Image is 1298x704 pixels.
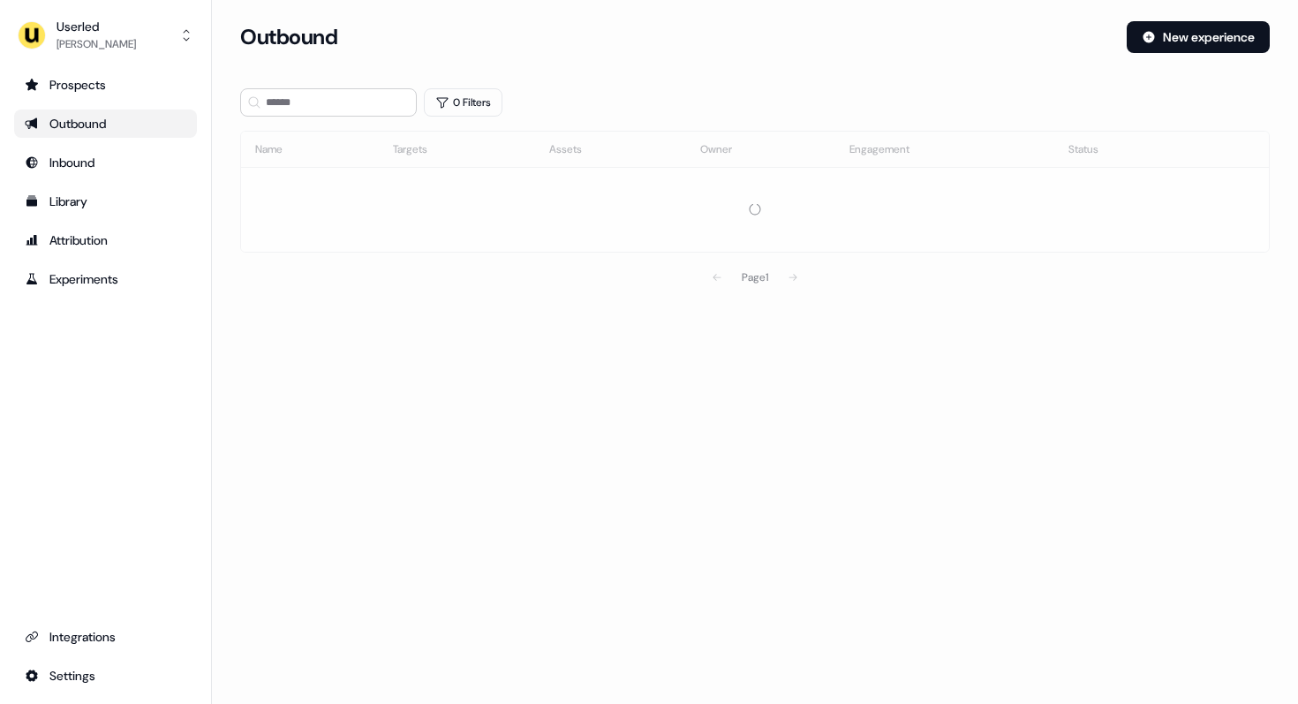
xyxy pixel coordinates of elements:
[25,154,186,171] div: Inbound
[424,88,502,117] button: 0 Filters
[25,193,186,210] div: Library
[25,628,186,646] div: Integrations
[57,35,136,53] div: [PERSON_NAME]
[14,110,197,138] a: Go to outbound experience
[25,76,186,94] div: Prospects
[1127,21,1270,53] button: New experience
[14,623,197,651] a: Go to integrations
[14,14,197,57] button: Userled[PERSON_NAME]
[14,187,197,216] a: Go to templates
[240,24,337,50] h3: Outbound
[57,18,136,35] div: Userled
[25,667,186,685] div: Settings
[25,231,186,249] div: Attribution
[14,265,197,293] a: Go to experiments
[25,115,186,132] div: Outbound
[14,662,197,690] a: Go to integrations
[14,148,197,177] a: Go to Inbound
[14,226,197,254] a: Go to attribution
[14,71,197,99] a: Go to prospects
[25,270,186,288] div: Experiments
